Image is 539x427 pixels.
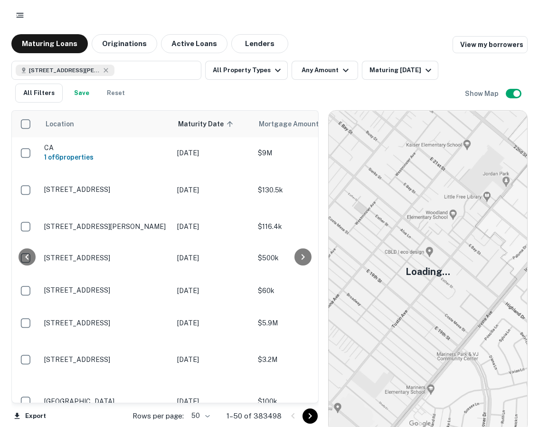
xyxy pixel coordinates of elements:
[177,396,248,407] p: [DATE]
[227,410,282,422] p: 1–50 of 383498
[303,408,318,424] button: Go to next page
[177,318,248,328] p: [DATE]
[258,318,353,328] p: $5.9M
[132,410,184,422] p: Rows per page:
[45,118,74,130] span: Location
[188,409,211,423] div: 50
[66,84,97,103] button: Save your search to get updates of matches that match your search criteria.
[177,185,248,195] p: [DATE]
[177,148,248,158] p: [DATE]
[44,185,168,194] p: [STREET_ADDRESS]
[253,111,358,137] th: Mortgage Amount
[44,222,168,231] p: [STREET_ADDRESS][PERSON_NAME]
[44,355,168,364] p: [STREET_ADDRESS]
[44,152,168,162] h6: 1 of 6 properties
[258,285,353,296] p: $60k
[258,148,353,158] p: $9M
[177,354,248,365] p: [DATE]
[11,61,201,80] button: [STREET_ADDRESS][PERSON_NAME][PERSON_NAME]
[465,88,500,99] h6: Show Map
[258,253,353,263] p: $500k
[492,351,539,397] iframe: Chat Widget
[15,84,63,103] button: All Filters
[44,397,168,406] p: [GEOGRAPHIC_DATA]
[92,34,157,53] button: Originations
[258,396,353,407] p: $100k
[29,66,100,75] span: [STREET_ADDRESS][PERSON_NAME][PERSON_NAME]
[44,254,168,262] p: [STREET_ADDRESS]
[177,221,248,232] p: [DATE]
[101,84,131,103] button: Reset
[39,111,172,137] th: Location
[369,65,434,76] div: Maturing [DATE]
[258,354,353,365] p: $3.2M
[453,36,528,53] a: View my borrowers
[406,265,450,279] h5: Loading...
[44,319,168,327] p: [STREET_ADDRESS]
[177,285,248,296] p: [DATE]
[258,221,353,232] p: $116.4k
[205,61,288,80] button: All Property Types
[11,409,48,423] button: Export
[178,118,236,130] span: Maturity Date
[44,286,168,294] p: [STREET_ADDRESS]
[44,143,168,152] p: CA
[172,111,253,137] th: Maturity Date
[231,34,288,53] button: Lenders
[161,34,227,53] button: Active Loans
[259,118,331,130] span: Mortgage Amount
[258,185,353,195] p: $130.5k
[177,253,248,263] p: [DATE]
[11,34,88,53] button: Maturing Loans
[362,61,438,80] button: Maturing [DATE]
[292,61,358,80] button: Any Amount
